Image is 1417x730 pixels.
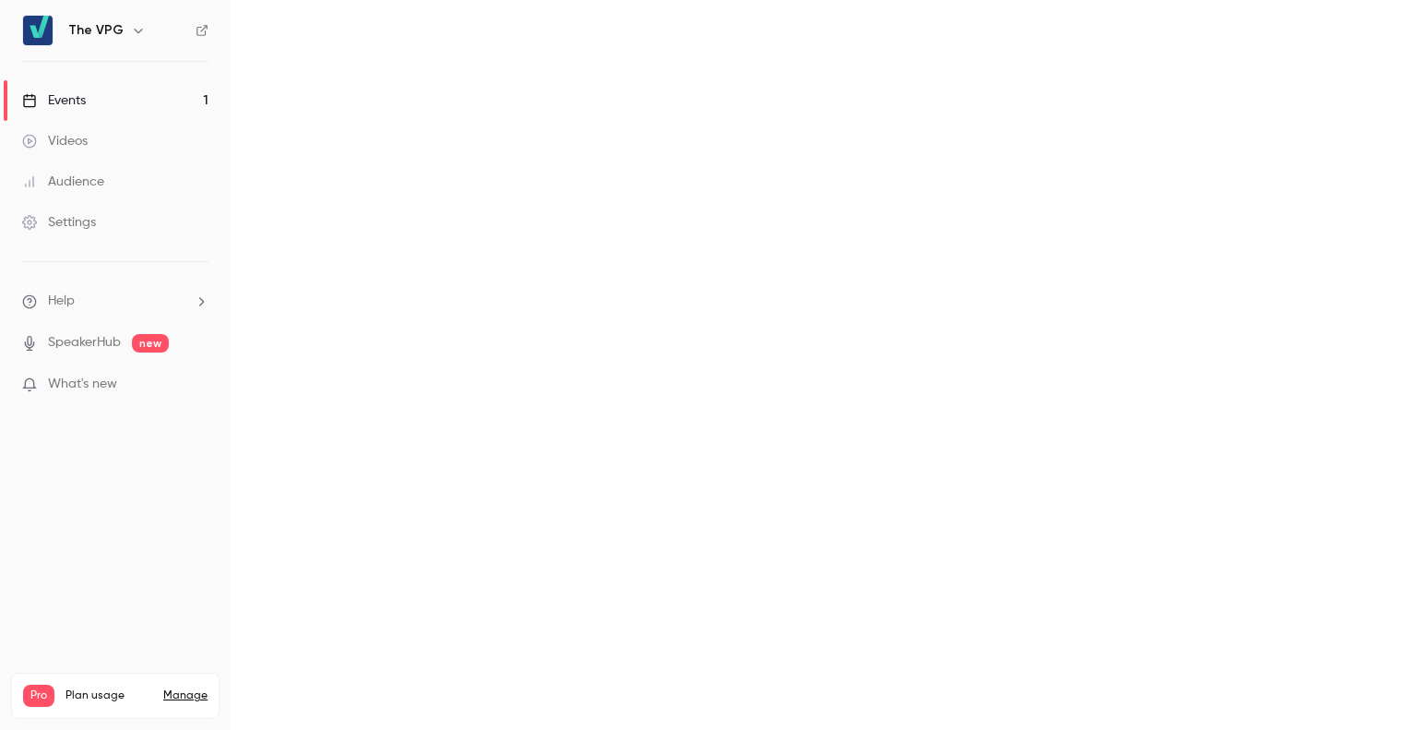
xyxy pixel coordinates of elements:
a: Manage [163,688,208,703]
span: Plan usage [65,688,152,703]
span: new [132,334,169,353]
h6: The VPG [68,21,124,40]
li: help-dropdown-opener [22,292,208,311]
a: SpeakerHub [48,333,121,353]
span: What's new [48,375,117,394]
div: Settings [22,213,96,232]
div: Videos [22,132,88,150]
span: Help [48,292,75,311]
img: The VPG [23,16,53,45]
iframe: Noticeable Trigger [186,377,208,393]
div: Events [22,91,86,110]
span: Pro [23,685,54,707]
div: Audience [22,173,104,191]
